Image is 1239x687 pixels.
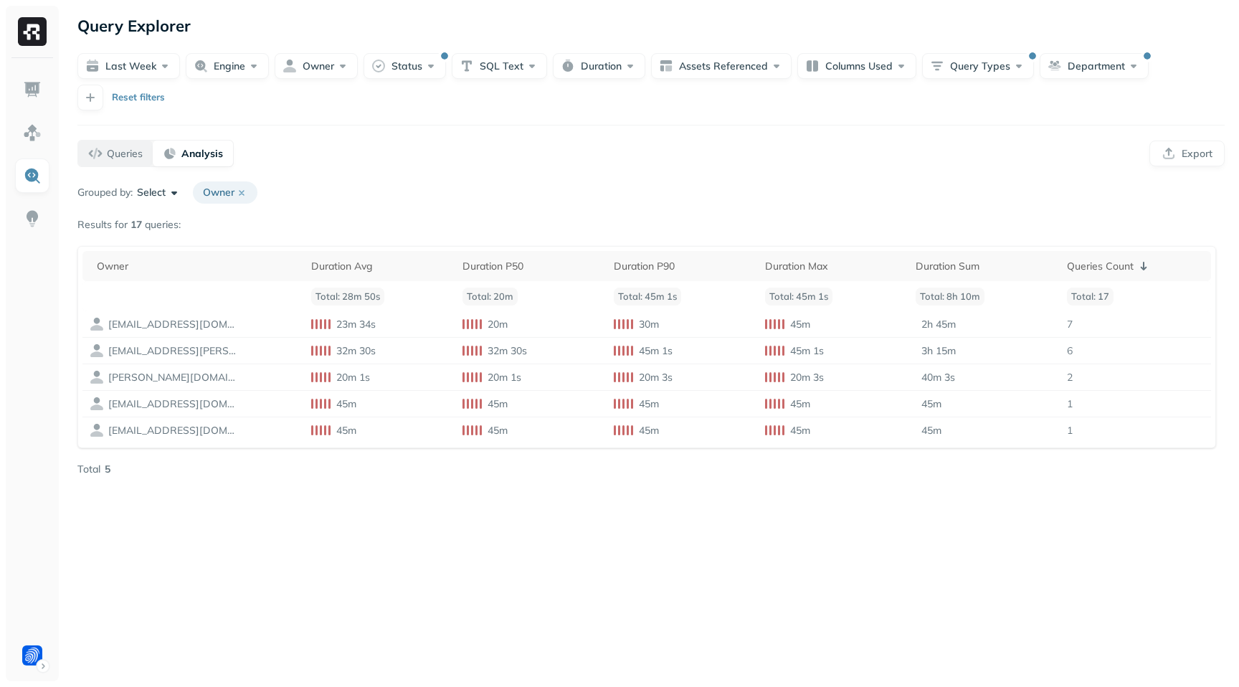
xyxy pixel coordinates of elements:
button: Duration [553,53,645,79]
td: 7 [1060,311,1211,338]
p: Queries [107,147,143,161]
p: 3h 15m [921,344,956,358]
button: Department [1040,53,1149,79]
p: 5 [105,463,110,476]
div: Duration P50 [462,260,599,273]
p: 45m [790,397,810,411]
div: Duration Avg [311,260,448,273]
p: Results for queries: [77,218,181,232]
button: Query Types [922,53,1034,79]
p: Total: 28m 50s [311,288,384,305]
p: Total: 20m [462,288,518,305]
p: 23m 34s [336,318,376,331]
img: owner [90,397,104,411]
p: Owner [193,181,257,204]
button: Last week [77,53,180,79]
div: Duration Max [765,260,902,273]
span: 17 [130,218,142,231]
p: 45m [488,424,508,437]
td: 1 [1060,391,1211,417]
img: Assets [23,123,42,142]
button: Owner [275,53,358,79]
td: 6 [1060,338,1211,364]
p: 45m [921,424,941,437]
p: NOGA.SILK@FORTER.COM [108,371,237,384]
p: ODED.HALAMISH@FORTER.COM [108,424,237,437]
p: 45m [921,397,941,411]
p: 45m [336,397,356,411]
p: 45m [790,424,810,437]
button: Columns Used [797,53,916,79]
button: Status [364,53,446,79]
img: Ryft [18,17,47,46]
img: owner [90,423,104,437]
p: 45m 1s [790,344,824,358]
p: 45m [790,318,810,331]
button: Assets Referenced [651,53,792,79]
td: 2 [1060,364,1211,391]
img: owner [90,370,104,384]
p: Analysis [181,147,223,161]
p: Total [77,463,100,476]
button: Select [137,186,181,200]
img: owner [90,317,104,331]
p: EYAL.EVENTOV@FORTER.COM [108,397,237,411]
p: Total: 45m 1s [614,288,681,305]
p: 2h 45m [921,318,956,331]
p: 45m [639,397,659,411]
p: 40m 3s [921,371,955,384]
button: Export [1149,141,1225,166]
img: owner [90,343,104,358]
p: 30m [639,318,659,331]
img: Dashboard [23,80,42,99]
p: Total: 17 [1067,288,1114,305]
p: 45m [336,424,356,437]
p: 45m 1s [639,344,673,358]
p: Total: 45m 1s [765,288,832,305]
p: 20m 3s [790,371,824,384]
div: Duration P90 [614,260,751,273]
p: TZLIL.BEJERANO@FORTER.COM [108,344,237,358]
div: Queries Count [1067,257,1204,275]
p: Total: 8h 10m [916,288,984,305]
p: 45m [488,397,508,411]
p: 20m [488,318,508,331]
p: 32m 30s [336,344,376,358]
td: 1 [1060,417,1211,444]
img: Forter [22,645,42,665]
p: Reset filters [112,90,165,105]
p: 32m 30s [488,344,527,358]
p: 45m [639,424,659,437]
p: 20m 1s [488,371,521,384]
p: 20m 3s [639,371,673,384]
p: Grouped by: [77,186,133,199]
div: Owner [97,260,297,273]
img: Query Explorer [23,166,42,185]
button: SQL Text [452,53,547,79]
div: Duration Sum [916,260,1053,273]
button: Engine [186,53,269,79]
img: Insights [23,209,42,228]
p: VITALY.LUBIMZEV@FORTER.COM [108,318,237,331]
p: Query Explorer [77,13,191,39]
p: 20m 1s [336,371,370,384]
